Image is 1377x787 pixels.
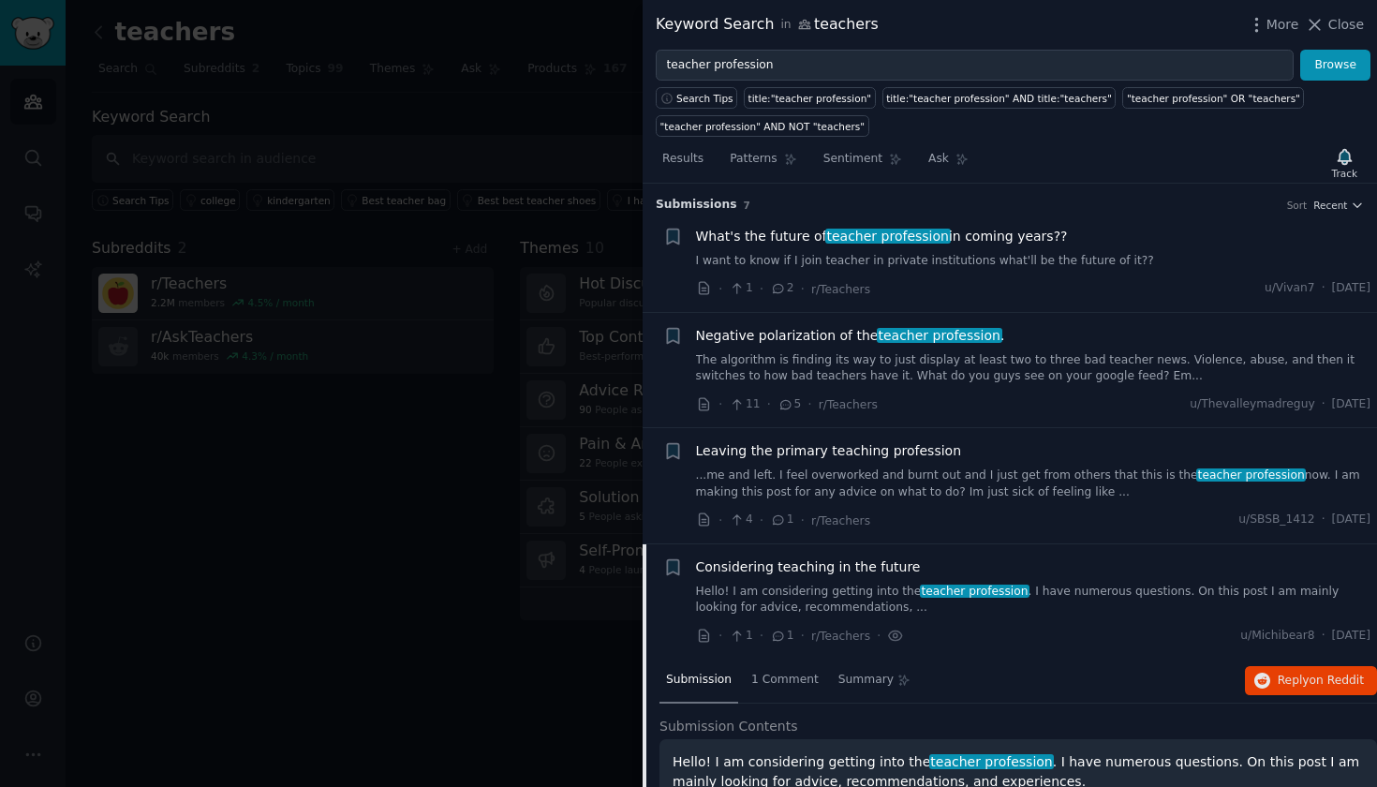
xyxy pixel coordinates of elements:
[1278,673,1364,690] span: Reply
[760,279,763,299] span: ·
[1266,15,1299,35] span: More
[656,87,737,109] button: Search Tips
[676,92,733,105] span: Search Tips
[696,441,962,461] a: Leaving the primary teaching profession
[1332,628,1370,645] span: [DATE]
[1287,199,1308,212] div: Sort
[656,50,1294,82] input: Try a keyword related to your business
[877,626,881,646] span: ·
[696,326,1005,346] span: Negative polarization of the .
[696,227,1068,246] a: What's the future ofteacher professionin coming years??
[929,754,1055,769] span: teacher profession
[770,280,793,297] span: 2
[886,92,1112,105] div: title:"teacher profession" AND title:"teachers"
[656,197,737,214] span: Submission s
[656,144,710,183] a: Results
[801,279,805,299] span: ·
[807,394,811,414] span: ·
[751,672,819,689] span: 1 Comment
[1238,512,1314,528] span: u/SBSB_1412
[882,87,1117,109] a: title:"teacher profession" AND title:"teachers"
[1322,512,1325,528] span: ·
[660,120,866,133] div: "teacher profession" AND NOT "teachers"
[729,512,752,528] span: 4
[922,144,975,183] a: Ask
[659,717,798,736] span: Submission Contents
[696,253,1371,270] a: I want to know if I join teacher in private institutions what'll be the future of it??
[819,398,878,411] span: r/Teachers
[1322,628,1325,645] span: ·
[718,626,722,646] span: ·
[1127,92,1300,105] div: "teacher profession" OR "teachers"
[823,151,882,168] span: Sentiment
[656,13,879,37] div: Keyword Search teachers
[718,511,722,530] span: ·
[928,151,949,168] span: Ask
[696,584,1371,616] a: Hello! I am considering getting into theteacher profession. I have numerous questions. On this po...
[729,280,752,297] span: 1
[777,396,801,413] span: 5
[696,352,1371,385] a: The algorithm is finding its way to just display at least two to three bad teacher news. Violence...
[1313,199,1347,212] span: Recent
[696,557,921,577] a: Considering teaching in the future
[811,283,870,296] span: r/Teachers
[1196,468,1307,482] span: teacher profession
[1190,396,1314,413] span: u/Thevalleymadreguy
[748,92,872,105] div: title:"teacher profession"
[877,328,1002,343] span: teacher profession
[1332,512,1370,528] span: [DATE]
[656,115,869,137] a: "teacher profession" AND NOT "teachers"
[744,200,750,211] span: 7
[729,628,752,645] span: 1
[662,151,703,168] span: Results
[696,227,1068,246] span: What's the future of in coming years??
[1240,628,1314,645] span: u/Michibear8
[1332,280,1370,297] span: [DATE]
[1322,280,1325,297] span: ·
[801,626,805,646] span: ·
[1332,396,1370,413] span: [DATE]
[1122,87,1304,109] a: "teacher profession" OR "teachers"
[1300,50,1370,82] button: Browse
[718,279,722,299] span: ·
[1322,396,1325,413] span: ·
[730,151,777,168] span: Patterns
[1325,143,1364,183] button: Track
[760,511,763,530] span: ·
[723,144,803,183] a: Patterns
[1245,666,1377,696] button: Replyon Reddit
[696,326,1005,346] a: Negative polarization of theteacher profession.
[1247,15,1299,35] button: More
[1328,15,1364,35] span: Close
[801,511,805,530] span: ·
[1332,167,1357,180] div: Track
[825,229,951,244] span: teacher profession
[811,514,870,527] span: r/Teachers
[770,512,793,528] span: 1
[760,626,763,646] span: ·
[718,394,722,414] span: ·
[696,468,1371,500] a: ...me and left. I feel overworked and burnt out and I just get from others that this is theteache...
[744,87,876,109] a: title:"teacher profession"
[767,394,771,414] span: ·
[666,672,732,689] span: Submission
[1313,199,1364,212] button: Recent
[817,144,909,183] a: Sentiment
[838,672,894,689] span: Summary
[780,17,791,34] span: in
[920,585,1030,598] span: teacher profession
[729,396,760,413] span: 11
[770,628,793,645] span: 1
[811,630,870,643] span: r/Teachers
[1310,674,1364,687] span: on Reddit
[1305,15,1364,35] button: Close
[1265,280,1315,297] span: u/Vivan7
